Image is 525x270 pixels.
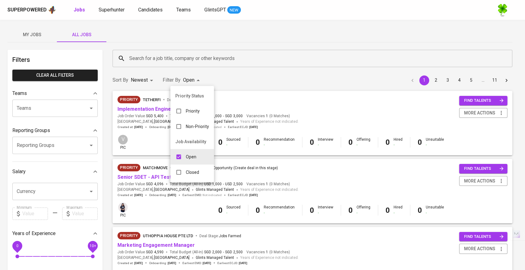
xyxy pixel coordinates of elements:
p: Priority [186,108,200,114]
li: Priority Status [170,88,214,103]
li: Job Availability [170,134,214,149]
p: Closed [186,169,199,175]
p: Non-Priority [186,123,209,130]
p: Open [186,154,196,160]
